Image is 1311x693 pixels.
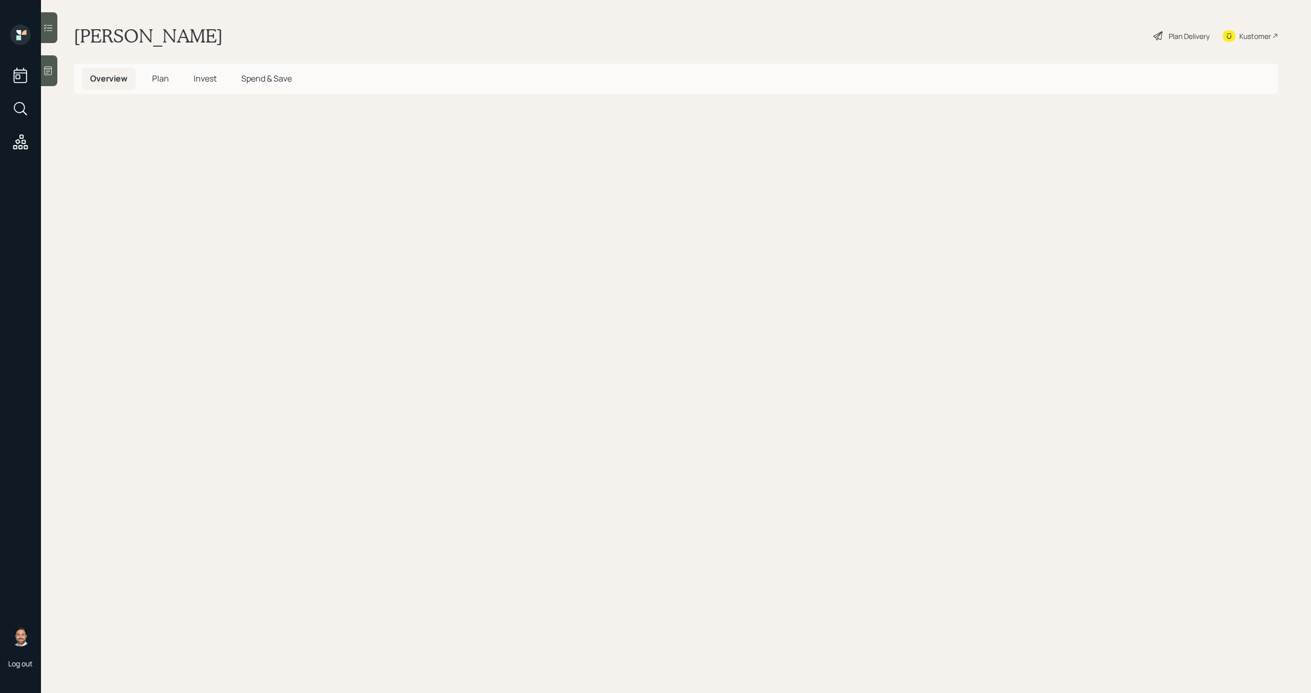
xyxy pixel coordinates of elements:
span: Spend & Save [241,73,292,84]
div: Plan Delivery [1169,31,1210,42]
span: Overview [90,73,128,84]
h1: [PERSON_NAME] [74,25,223,47]
span: Invest [194,73,217,84]
span: Plan [152,73,169,84]
div: Kustomer [1239,31,1271,42]
div: Log out [8,659,33,668]
img: michael-russo-headshot.png [10,626,31,646]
